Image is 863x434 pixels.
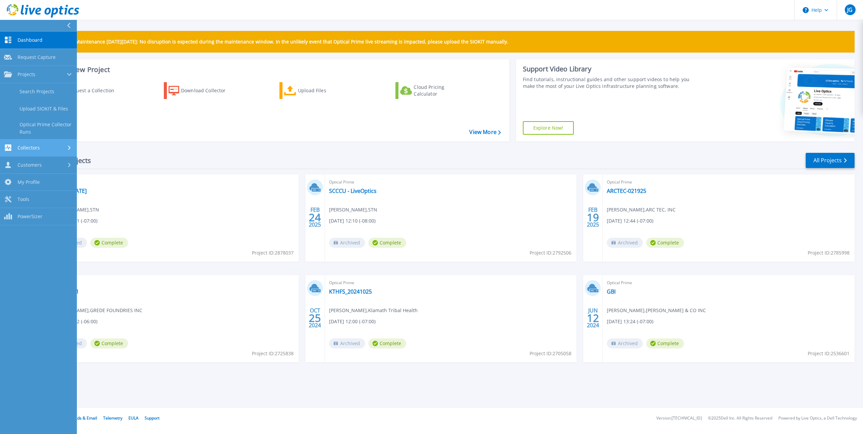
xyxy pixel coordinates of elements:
a: Download Collector [164,82,239,99]
span: [PERSON_NAME] , Klamath Tribal Health [329,307,418,314]
p: Scheduled Maintenance [DATE][DATE]: No disruption is expected during the maintenance window. In t... [50,39,508,44]
span: [DATE] 12:44 (-07:00) [607,217,653,225]
span: Project ID: 2705058 [530,350,571,357]
span: Collectors [18,145,40,151]
a: SCCCU - LiveOptics [329,188,377,194]
a: Telemetry [103,415,122,421]
a: Cloud Pricing Calculator [395,82,471,99]
span: Complete [368,338,406,348]
span: [DATE] 12:00 (-07:00) [329,318,376,325]
span: JG [847,7,853,12]
span: Archived [607,238,643,248]
a: All Projects [806,153,855,168]
a: KTHFS_20241025 [329,288,372,295]
div: OCT 2024 [308,306,321,330]
div: Upload Files [298,84,352,97]
span: [DATE] 12:10 (-08:00) [329,217,376,225]
li: Powered by Live Optics, a Dell Technology [778,416,857,421]
span: Complete [90,338,128,348]
a: GBI [607,288,616,295]
a: Support [145,415,159,421]
span: Complete [646,238,684,248]
span: Complete [646,338,684,348]
div: Request a Collection [67,84,121,97]
a: Request a Collection [48,82,123,99]
a: View More [469,129,501,135]
div: Download Collector [181,84,235,97]
h3: Start a New Project [48,66,501,73]
span: Projects [18,71,35,77]
span: Optical Prime [607,178,851,186]
span: My Profile [18,179,40,185]
span: Optical Prime [51,178,295,186]
div: FEB 2025 [587,205,599,230]
span: [PERSON_NAME] , ARC TEC, INC [607,206,676,213]
a: Ads & Email [75,415,97,421]
span: Optical Prime [607,279,851,287]
a: Upload Files [279,82,355,99]
span: Archived [329,238,365,248]
span: Optical Prime [329,279,573,287]
li: Version: [TECHNICAL_ID] [656,416,702,421]
span: Optical Prime [329,178,573,186]
span: Project ID: 2785998 [808,249,850,257]
span: 19 [587,214,599,220]
div: Cloud Pricing Calculator [414,84,468,97]
span: Request Capture [18,54,56,60]
span: Dashboard [18,37,42,43]
span: Tools [18,196,29,202]
span: Archived [329,338,365,348]
div: Find tutorials, instructional guides and other support videos to help you make the most of your L... [523,76,698,90]
li: © 2025 Dell Inc. All Rights Reserved [708,416,772,421]
span: [PERSON_NAME] , GREDE FOUNDRIES INC [51,307,142,314]
div: Support Video Library [523,65,698,73]
span: Project ID: 2792506 [530,249,571,257]
span: Archived [607,338,643,348]
span: 12 [587,315,599,321]
a: Explore Now! [523,121,574,135]
a: EULA [128,415,139,421]
span: Optical Prime [51,279,295,287]
span: Project ID: 2878037 [252,249,294,257]
span: PowerSizer [18,213,42,220]
span: Complete [368,238,406,248]
a: ARCTEC-021925 [607,188,646,194]
span: 25 [309,315,321,321]
span: Complete [90,238,128,248]
span: Project ID: 2725838 [252,350,294,357]
span: [DATE] 13:24 (-07:00) [607,318,653,325]
div: FEB 2025 [308,205,321,230]
span: 24 [309,214,321,220]
span: [PERSON_NAME] , STN [329,206,377,213]
span: Customers [18,162,42,168]
span: [PERSON_NAME] , [PERSON_NAME] & CO INC [607,307,706,314]
span: Project ID: 2536601 [808,350,850,357]
div: JUN 2024 [587,306,599,330]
